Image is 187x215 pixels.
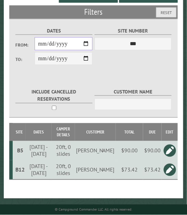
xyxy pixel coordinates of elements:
button: Reset [156,8,176,17]
label: Site Number [95,27,172,35]
label: Dates [15,27,92,35]
label: From: [15,42,35,48]
th: Camper Details [52,123,75,141]
th: Edit [162,123,177,141]
td: $73.42 [143,160,162,180]
small: © Campground Commander LLC. All rights reserved. [55,207,132,212]
td: [PERSON_NAME] [75,141,116,160]
div: [DATE] - [DATE] [27,144,51,157]
label: To: [15,56,35,63]
label: Include Cancelled Reservations [15,88,92,103]
th: Customer [75,123,116,141]
td: [PERSON_NAME] [75,160,116,180]
th: Site [13,123,26,141]
div: [DATE] - [DATE] [27,163,51,177]
td: $90.00 [143,141,162,160]
label: Customer Name [95,88,172,96]
div: B5 [15,147,25,154]
th: Due [143,123,162,141]
td: $90.00 [116,141,143,160]
div: B12 [15,166,25,173]
td: $73.42 [116,160,143,180]
td: 20ft, 0 slides [52,141,75,160]
th: Total [116,123,143,141]
th: Dates [26,123,52,141]
h2: Filters [9,5,177,18]
td: 20ft, 0 slides [52,160,75,180]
